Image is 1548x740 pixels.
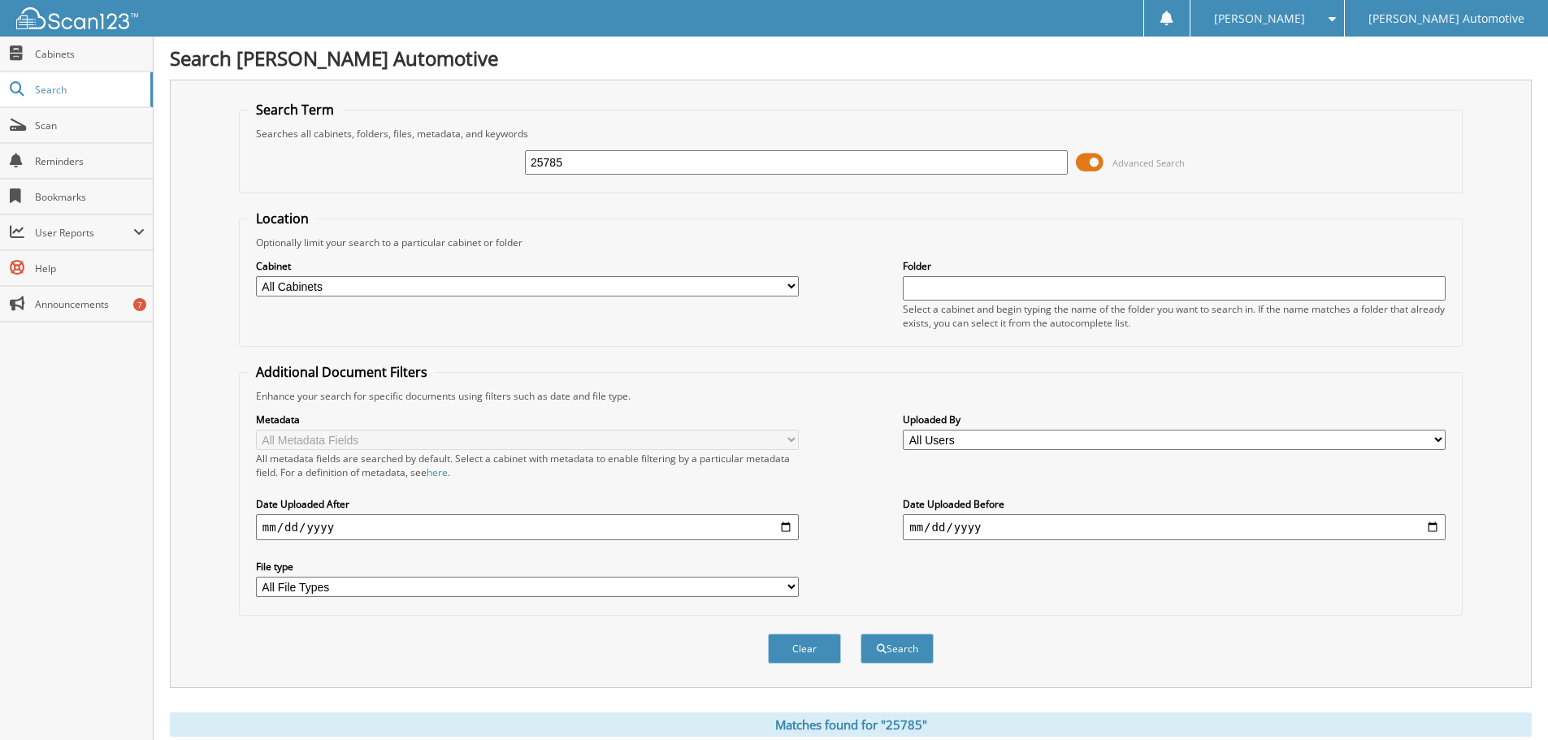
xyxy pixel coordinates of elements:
h1: Search [PERSON_NAME] Automotive [170,45,1532,71]
span: Bookmarks [35,190,145,204]
div: 7 [133,298,146,311]
span: User Reports [35,226,133,240]
label: File type [256,560,799,573]
div: Matches found for "25785" [170,712,1532,737]
label: Metadata [256,413,799,426]
span: Scan [35,119,145,132]
span: Announcements [35,297,145,311]
a: here [427,465,448,479]
span: Search [35,83,142,97]
span: Advanced Search [1112,157,1185,169]
label: Cabinet [256,259,799,273]
span: Cabinets [35,47,145,61]
legend: Location [248,210,317,227]
span: Reminders [35,154,145,168]
legend: Additional Document Filters [248,363,436,381]
div: Searches all cabinets, folders, files, metadata, and keywords [248,127,1454,141]
label: Uploaded By [903,413,1446,426]
span: [PERSON_NAME] [1214,14,1305,24]
label: Folder [903,259,1446,273]
span: Help [35,262,145,275]
label: Date Uploaded After [256,497,799,511]
div: Select a cabinet and begin typing the name of the folder you want to search in. If the name match... [903,302,1446,330]
label: Date Uploaded Before [903,497,1446,511]
div: All metadata fields are searched by default. Select a cabinet with metadata to enable filtering b... [256,452,799,479]
div: Enhance your search for specific documents using filters such as date and file type. [248,389,1454,403]
input: end [903,514,1446,540]
div: Optionally limit your search to a particular cabinet or folder [248,236,1454,249]
legend: Search Term [248,101,342,119]
span: [PERSON_NAME] Automotive [1368,14,1524,24]
input: start [256,514,799,540]
button: Clear [768,634,841,664]
button: Search [861,634,934,664]
img: scan123-logo-white.svg [16,7,138,29]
